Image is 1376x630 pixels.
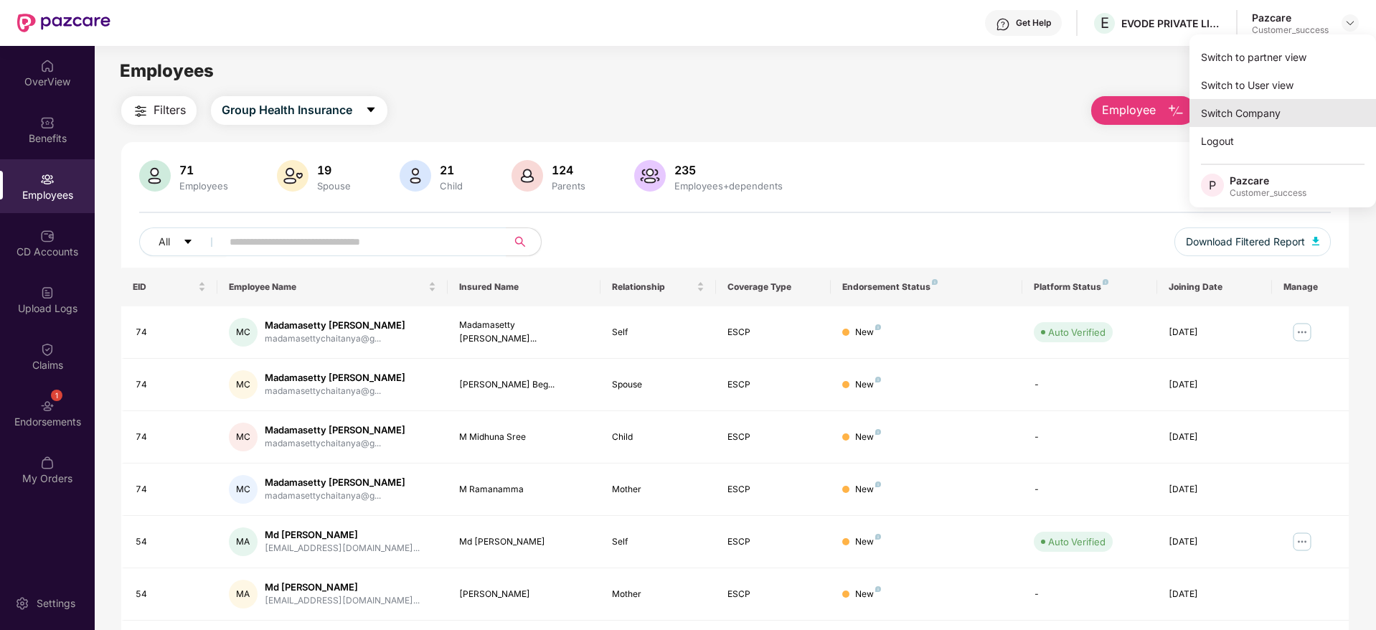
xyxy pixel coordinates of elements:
div: Platform Status [1034,281,1145,293]
img: svg+xml;base64,PHN2ZyB4bWxucz0iaHR0cDovL3d3dy53My5vcmcvMjAwMC9zdmciIHdpZHRoPSIyNCIgaGVpZ2h0PSIyNC... [132,103,149,120]
img: svg+xml;base64,PHN2ZyBpZD0iRW1wbG95ZWVzIiB4bWxucz0iaHR0cDovL3d3dy53My5vcmcvMjAwMC9zdmciIHdpZHRoPS... [40,172,55,187]
div: Self [612,535,704,549]
div: Endorsement Status [842,281,1011,293]
div: 21 [437,163,466,177]
div: New [855,378,881,392]
div: [DATE] [1169,588,1260,601]
span: search [506,236,534,248]
span: caret-down [365,104,377,117]
img: manageButton [1291,530,1314,553]
th: Manage [1272,268,1349,306]
img: svg+xml;base64,PHN2ZyBpZD0iSG9tZSIgeG1sbnM9Imh0dHA6Ly93d3cudzMub3JnLzIwMDAvc3ZnIiB3aWR0aD0iMjAiIG... [40,59,55,73]
div: New [855,588,881,601]
button: Download Filtered Report [1174,227,1331,256]
img: svg+xml;base64,PHN2ZyB4bWxucz0iaHR0cDovL3d3dy53My5vcmcvMjAwMC9zdmciIHdpZHRoPSI4IiBoZWlnaHQ9IjgiIH... [875,586,881,592]
img: svg+xml;base64,PHN2ZyB4bWxucz0iaHR0cDovL3d3dy53My5vcmcvMjAwMC9zdmciIHdpZHRoPSI4IiBoZWlnaHQ9IjgiIH... [932,279,938,285]
div: Madamasetty [PERSON_NAME] [265,371,405,385]
div: madamasettychaitanya@g... [265,437,405,451]
div: [PERSON_NAME] Beg... [459,378,590,392]
div: madamasettychaitanya@g... [265,385,405,398]
div: ESCP [727,378,819,392]
div: New [855,431,881,444]
img: svg+xml;base64,PHN2ZyB4bWxucz0iaHR0cDovL3d3dy53My5vcmcvMjAwMC9zdmciIHhtbG5zOnhsaW5rPSJodHRwOi8vd3... [277,160,308,192]
div: [DATE] [1169,535,1260,549]
div: Parents [549,180,588,192]
img: svg+xml;base64,PHN2ZyBpZD0iQ2xhaW0iIHhtbG5zPSJodHRwOi8vd3d3LnczLm9yZy8yMDAwL3N2ZyIgd2lkdGg9IjIwIi... [40,342,55,357]
div: [DATE] [1169,378,1260,392]
div: 235 [671,163,786,177]
div: MA [229,580,258,608]
img: manageButton [1291,321,1314,344]
button: Employee [1091,96,1195,125]
img: svg+xml;base64,PHN2ZyB4bWxucz0iaHR0cDovL3d3dy53My5vcmcvMjAwMC9zdmciIHhtbG5zOnhsaW5rPSJodHRwOi8vd3... [1167,103,1184,120]
td: - [1022,411,1156,464]
th: EID [121,268,217,306]
div: Spouse [612,378,704,392]
div: MA [229,527,258,556]
div: 124 [549,163,588,177]
div: New [855,483,881,497]
div: 19 [314,163,354,177]
img: svg+xml;base64,PHN2ZyB4bWxucz0iaHR0cDovL3d3dy53My5vcmcvMjAwMC9zdmciIHhtbG5zOnhsaW5rPSJodHRwOi8vd3... [400,160,431,192]
th: Insured Name [448,268,601,306]
span: P [1209,177,1216,194]
div: Madamasetty [PERSON_NAME] [265,319,405,332]
div: ESCP [727,588,819,601]
img: svg+xml;base64,PHN2ZyB4bWxucz0iaHR0cDovL3d3dy53My5vcmcvMjAwMC9zdmciIHhtbG5zOnhsaW5rPSJodHRwOi8vd3... [139,160,171,192]
div: M Ramanamma [459,483,590,497]
span: Employee [1102,101,1156,119]
div: Employees [176,180,231,192]
div: Auto Verified [1048,325,1106,339]
div: Switch to partner view [1189,43,1376,71]
button: search [506,227,542,256]
div: 71 [176,163,231,177]
img: svg+xml;base64,PHN2ZyBpZD0iSGVscC0zMngzMiIgeG1sbnM9Imh0dHA6Ly93d3cudzMub3JnLzIwMDAvc3ZnIiB3aWR0aD... [996,17,1010,32]
div: [EMAIL_ADDRESS][DOMAIN_NAME]... [265,594,420,608]
img: svg+xml;base64,PHN2ZyB4bWxucz0iaHR0cDovL3d3dy53My5vcmcvMjAwMC9zdmciIHdpZHRoPSI4IiBoZWlnaHQ9IjgiIH... [1103,279,1108,285]
div: ESCP [727,326,819,339]
div: Md [PERSON_NAME] [265,528,420,542]
span: Employees [120,60,214,81]
div: ESCP [727,535,819,549]
div: MC [229,475,258,504]
img: svg+xml;base64,PHN2ZyBpZD0iTXlfT3JkZXJzIiBkYXRhLW5hbWU9Ik15IE9yZGVycyIgeG1sbnM9Imh0dHA6Ly93d3cudz... [40,456,55,470]
div: Madamasetty [PERSON_NAME]... [459,319,590,346]
img: svg+xml;base64,PHN2ZyB4bWxucz0iaHR0cDovL3d3dy53My5vcmcvMjAwMC9zdmciIHdpZHRoPSI4IiBoZWlnaHQ9IjgiIH... [875,377,881,382]
th: Relationship [600,268,715,306]
span: All [159,234,170,250]
span: Employee Name [229,281,425,293]
img: svg+xml;base64,PHN2ZyBpZD0iQ0RfQWNjb3VudHMiIGRhdGEtbmFtZT0iQ0QgQWNjb3VudHMiIHhtbG5zPSJodHRwOi8vd3... [40,229,55,243]
span: Group Health Insurance [222,101,352,119]
div: Child [612,431,704,444]
div: ESCP [727,483,819,497]
div: EVODE PRIVATE LIMITED [1121,17,1222,30]
div: Child [437,180,466,192]
div: [DATE] [1169,326,1260,339]
th: Joining Date [1157,268,1272,306]
div: [DATE] [1169,431,1260,444]
th: Coverage Type [716,268,831,306]
div: 54 [136,535,206,549]
div: Md [PERSON_NAME] [265,580,420,594]
div: [EMAIL_ADDRESS][DOMAIN_NAME]... [265,542,420,555]
img: svg+xml;base64,PHN2ZyB4bWxucz0iaHR0cDovL3d3dy53My5vcmcvMjAwMC9zdmciIHdpZHRoPSI4IiBoZWlnaHQ9IjgiIH... [875,324,881,330]
button: Filters [121,96,197,125]
img: svg+xml;base64,PHN2ZyB4bWxucz0iaHR0cDovL3d3dy53My5vcmcvMjAwMC9zdmciIHdpZHRoPSI4IiBoZWlnaHQ9IjgiIH... [875,429,881,435]
div: Settings [32,596,80,611]
div: Mother [612,588,704,601]
div: Pazcare [1230,174,1306,187]
div: Get Help [1016,17,1051,29]
div: Switch Company [1189,99,1376,127]
div: M Midhuna Sree [459,431,590,444]
img: svg+xml;base64,PHN2ZyBpZD0iRHJvcGRvd24tMzJ4MzIiIHhtbG5zPSJodHRwOi8vd3d3LnczLm9yZy8yMDAwL3N2ZyIgd2... [1344,17,1356,29]
span: EID [133,281,195,293]
img: svg+xml;base64,PHN2ZyB4bWxucz0iaHR0cDovL3d3dy53My5vcmcvMjAwMC9zdmciIHhtbG5zOnhsaW5rPSJodHRwOi8vd3... [512,160,543,192]
div: 74 [136,483,206,497]
div: 74 [136,431,206,444]
div: Customer_success [1252,24,1329,36]
div: Madamasetty [PERSON_NAME] [265,476,405,489]
div: 74 [136,378,206,392]
button: Allcaret-down [139,227,227,256]
img: svg+xml;base64,PHN2ZyB4bWxucz0iaHR0cDovL3d3dy53My5vcmcvMjAwMC9zdmciIHdpZHRoPSI4IiBoZWlnaHQ9IjgiIH... [875,481,881,487]
div: 1 [51,390,62,401]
